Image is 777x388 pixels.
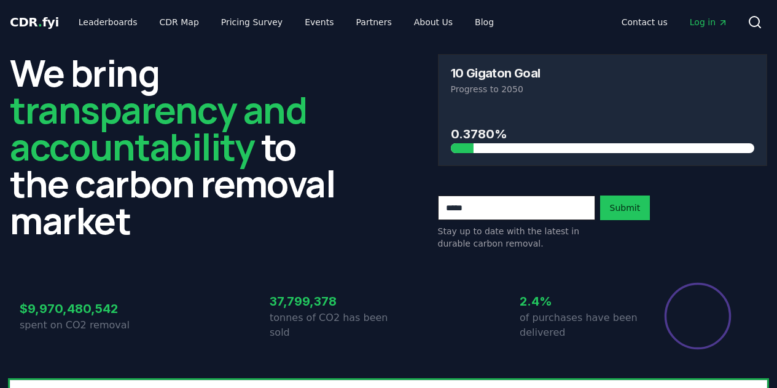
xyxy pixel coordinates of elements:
[10,14,59,31] a: CDR.fyi
[69,11,147,33] a: Leaderboards
[20,299,139,318] h3: $9,970,480,542
[270,311,389,340] p: tonnes of CO2 has been sold
[451,83,755,95] p: Progress to 2050
[612,11,677,33] a: Contact us
[663,282,732,350] div: Percentage of sales delivered
[38,15,42,30] span: .
[295,11,343,33] a: Events
[10,54,340,239] h2: We bring to the carbon removal market
[211,11,292,33] a: Pricing Survey
[404,11,463,33] a: About Us
[612,11,738,33] nav: Main
[20,318,139,333] p: spent on CO2 removal
[520,292,639,311] h3: 2.4%
[10,84,307,172] span: transparency and accountability
[451,67,541,79] h3: 10 Gigaton Goal
[150,11,209,33] a: CDR Map
[520,311,639,340] p: of purchases have been delivered
[465,11,504,33] a: Blog
[600,196,650,220] button: Submit
[438,225,595,250] p: Stay up to date with the latest in durable carbon removal.
[680,11,738,33] a: Log in
[346,11,402,33] a: Partners
[69,11,504,33] nav: Main
[10,15,59,30] span: CDR fyi
[270,292,389,311] h3: 37,799,378
[451,125,755,143] h3: 0.3780%
[690,16,728,28] span: Log in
